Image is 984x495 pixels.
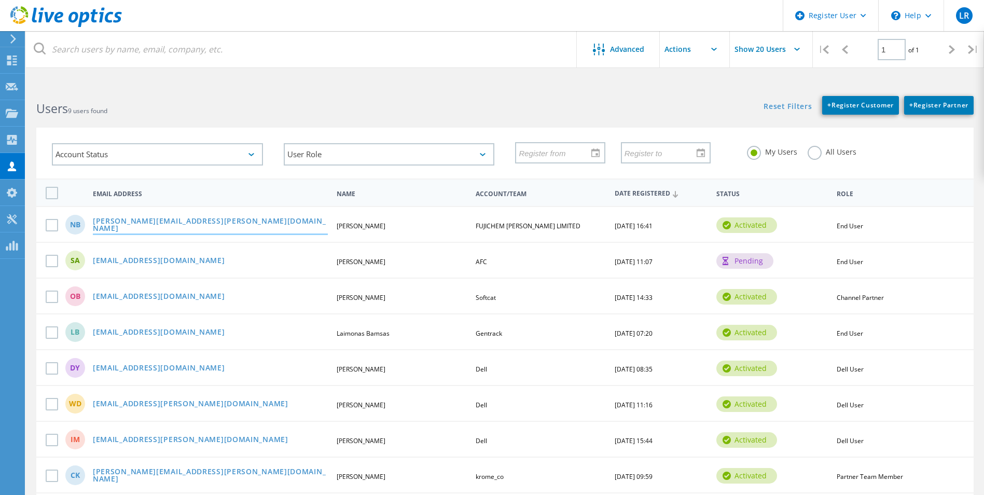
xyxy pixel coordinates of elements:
[837,472,903,481] span: Partner Team Member
[610,46,644,53] span: Advanced
[71,436,80,443] span: IM
[827,101,831,109] b: +
[904,96,974,115] a: +Register Partner
[837,191,958,197] span: Role
[837,365,864,374] span: Dell User
[716,191,828,197] span: Status
[284,143,495,166] div: User Role
[476,257,487,266] span: AFC
[476,365,487,374] span: Dell
[26,31,577,67] input: Search users by name, email, company, etc.
[622,143,702,162] input: Register to
[70,221,80,228] span: NB
[716,361,777,376] div: activated
[476,191,606,197] span: Account/Team
[93,468,328,484] a: [PERSON_NAME][EMAIL_ADDRESS][PERSON_NAME][DOMAIN_NAME]
[93,364,225,373] a: [EMAIL_ADDRESS][DOMAIN_NAME]
[70,293,80,300] span: OB
[615,365,653,374] span: [DATE] 08:35
[615,222,653,230] span: [DATE] 16:41
[337,436,385,445] span: [PERSON_NAME]
[909,101,968,109] span: Register Partner
[476,436,487,445] span: Dell
[337,257,385,266] span: [PERSON_NAME]
[93,257,225,266] a: [EMAIL_ADDRESS][DOMAIN_NAME]
[10,22,122,29] a: Live Optics Dashboard
[747,146,797,156] label: My Users
[615,190,708,197] span: Date Registered
[337,365,385,374] span: [PERSON_NAME]
[837,436,864,445] span: Dell User
[36,100,68,117] b: Users
[837,293,884,302] span: Channel Partner
[615,257,653,266] span: [DATE] 11:07
[68,106,107,115] span: 9 users found
[716,217,777,233] div: activated
[716,325,777,340] div: activated
[337,191,467,197] span: Name
[822,96,899,115] a: +Register Customer
[837,329,863,338] span: End User
[764,103,812,112] a: Reset Filters
[837,257,863,266] span: End User
[70,364,80,372] span: DY
[71,472,80,479] span: CK
[52,143,263,166] div: Account Status
[337,222,385,230] span: [PERSON_NAME]
[71,257,80,264] span: SA
[93,191,328,197] span: Email Address
[716,468,777,484] div: activated
[615,436,653,445] span: [DATE] 15:44
[69,400,81,407] span: WD
[337,293,385,302] span: [PERSON_NAME]
[337,472,385,481] span: [PERSON_NAME]
[476,329,502,338] span: Gentrack
[827,101,894,109] span: Register Customer
[476,222,580,230] span: FUJICHEM [PERSON_NAME] LIMITED
[615,329,653,338] span: [DATE] 07:20
[615,472,653,481] span: [DATE] 09:59
[959,11,969,20] span: LR
[808,146,856,156] label: All Users
[71,328,79,336] span: LB
[716,289,777,305] div: activated
[716,253,773,269] div: pending
[476,472,504,481] span: krome_co
[909,101,913,109] b: +
[337,329,390,338] span: Laimonas Bamsas
[891,11,900,20] svg: \n
[615,293,653,302] span: [DATE] 14:33
[93,328,225,337] a: [EMAIL_ADDRESS][DOMAIN_NAME]
[93,436,288,445] a: [EMAIL_ADDRESS][PERSON_NAME][DOMAIN_NAME]
[516,143,597,162] input: Register from
[837,222,863,230] span: End User
[716,432,777,448] div: activated
[93,400,288,409] a: [EMAIL_ADDRESS][PERSON_NAME][DOMAIN_NAME]
[716,396,777,412] div: activated
[93,293,225,301] a: [EMAIL_ADDRESS][DOMAIN_NAME]
[963,31,984,68] div: |
[813,31,834,68] div: |
[476,293,496,302] span: Softcat
[837,401,864,409] span: Dell User
[908,46,919,54] span: of 1
[93,217,328,233] a: [PERSON_NAME][EMAIL_ADDRESS][PERSON_NAME][DOMAIN_NAME]
[476,401,487,409] span: Dell
[337,401,385,409] span: [PERSON_NAME]
[615,401,653,409] span: [DATE] 11:16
